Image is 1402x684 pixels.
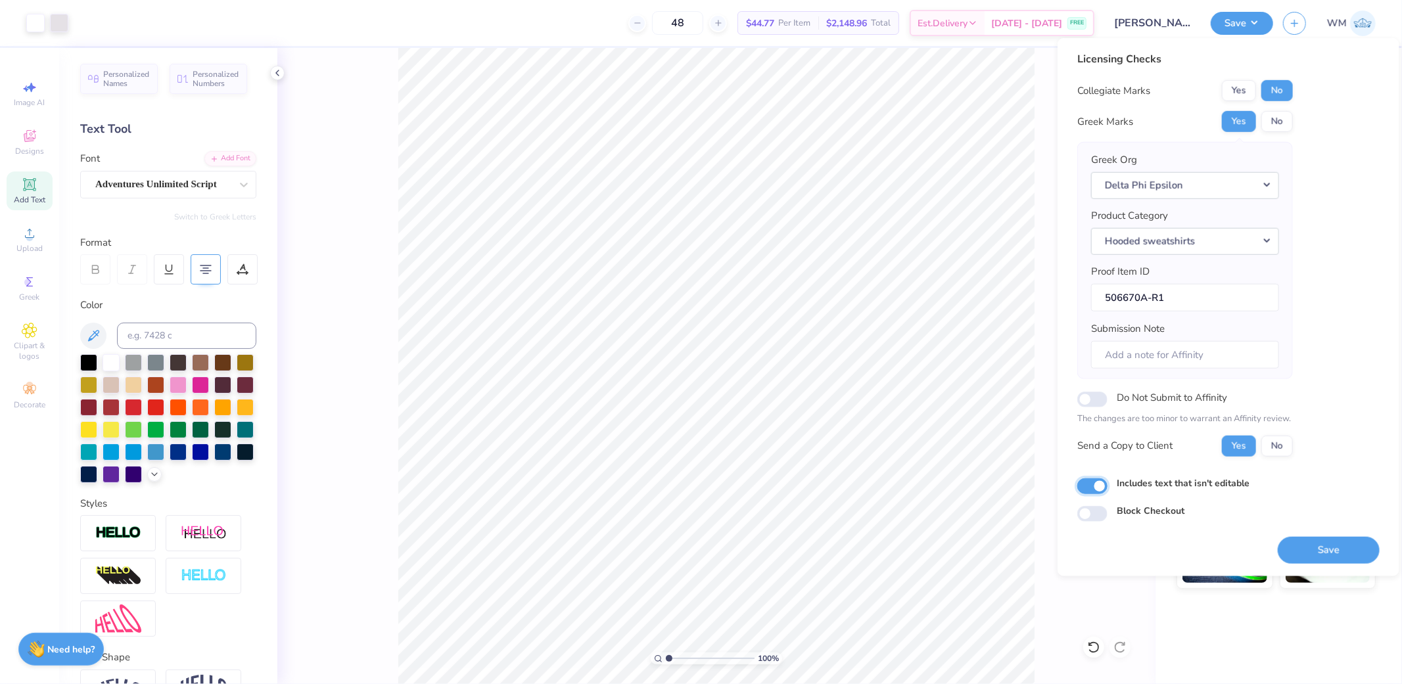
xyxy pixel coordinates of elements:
div: Licensing Checks [1077,51,1293,67]
div: Text Shape [80,650,256,665]
span: Clipart & logos [7,340,53,361]
div: Add Font [204,151,256,166]
input: – – [652,11,703,35]
label: Block Checkout [1117,504,1184,518]
button: Yes [1222,435,1256,456]
img: Wilfredo Manabat [1350,11,1376,36]
span: 100 % [758,652,779,664]
input: Add a note for Affinity [1091,340,1279,369]
label: Greek Org [1091,152,1137,168]
a: WM [1327,11,1376,36]
button: No [1261,435,1293,456]
span: FREE [1070,18,1084,28]
button: Hooded sweatshirts [1091,227,1279,254]
img: Shadow [181,525,227,541]
input: Untitled Design [1104,10,1201,36]
strong: Need help? [48,643,95,656]
span: Greek [20,292,40,302]
img: Negative Space [181,568,227,583]
button: Yes [1222,80,1256,101]
div: Collegiate Marks [1077,83,1150,99]
button: Save [1211,12,1273,35]
button: Save [1278,536,1380,563]
span: $2,148.96 [826,16,867,30]
button: No [1261,80,1293,101]
label: Font [80,151,100,166]
span: $44.77 [746,16,774,30]
div: Color [80,298,256,313]
img: 3d Illusion [95,566,141,587]
span: Personalized Names [103,70,150,88]
button: No [1261,111,1293,132]
label: Submission Note [1091,321,1165,336]
span: Per Item [778,16,810,30]
div: Greek Marks [1077,114,1133,129]
input: e.g. 7428 c [117,323,256,349]
span: WM [1327,16,1347,31]
div: Styles [80,496,256,511]
img: Stroke [95,526,141,541]
label: Product Category [1091,208,1168,223]
span: Designs [15,146,44,156]
button: Delta Phi Epsilon [1091,171,1279,198]
span: Image AI [14,97,45,108]
span: [DATE] - [DATE] [991,16,1062,30]
label: Includes text that isn't editable [1117,476,1250,490]
span: Total [871,16,891,30]
img: Free Distort [95,604,141,633]
label: Do Not Submit to Affinity [1117,389,1227,406]
div: Format [80,235,258,250]
span: Personalized Numbers [193,70,239,88]
span: Est. Delivery [918,16,968,30]
span: Add Text [14,194,45,205]
button: Yes [1222,111,1256,132]
div: Send a Copy to Client [1077,438,1173,453]
label: Proof Item ID [1091,264,1150,279]
div: Text Tool [80,120,256,138]
span: Decorate [14,399,45,410]
span: Upload [16,243,43,254]
button: Switch to Greek Letters [174,212,256,222]
p: The changes are too minor to warrant an Affinity review. [1077,413,1293,426]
